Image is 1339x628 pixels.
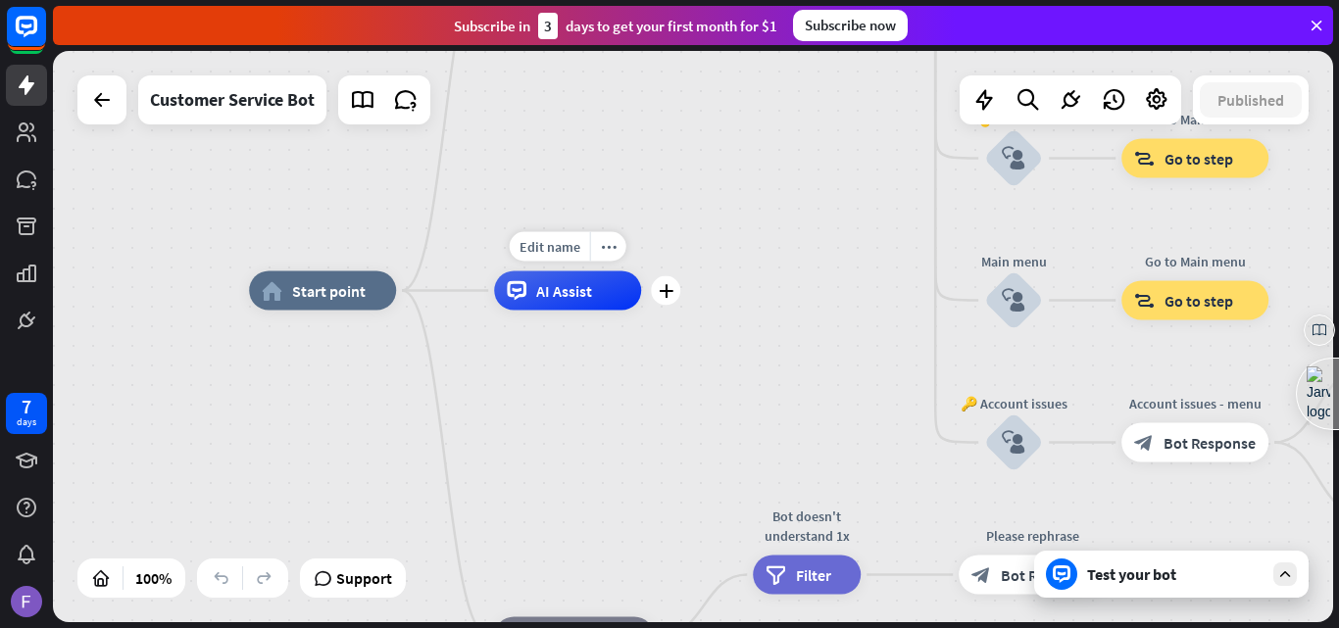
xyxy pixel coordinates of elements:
[659,284,673,298] i: plus
[1134,149,1155,169] i: block_goto
[536,281,592,301] span: AI Assist
[793,10,908,41] div: Subscribe now
[1002,289,1025,313] i: block_user_input
[454,13,777,39] div: Subscribe in days to get your first month for $1
[150,75,315,124] div: Customer Service Bot
[336,562,392,594] span: Support
[1165,149,1233,169] span: Go to step
[955,394,1072,413] div: 🔑 Account issues
[1134,291,1155,311] i: block_goto
[520,238,580,256] span: Edit name
[1107,252,1283,271] div: Go to Main menu
[955,252,1072,271] div: Main menu
[955,110,1072,129] div: 👋 Small talk
[738,507,875,546] div: Bot doesn't understand 1x
[1200,82,1302,118] button: Published
[6,393,47,434] a: 7 days
[16,8,74,67] button: Open LiveChat chat widget
[971,565,991,585] i: block_bot_response
[1164,433,1256,453] span: Bot Response
[129,562,177,594] div: 100%
[1087,564,1264,584] div: Test your bot
[796,565,831,585] span: Filter
[944,526,1120,546] div: Please rephrase
[1002,147,1025,170] i: block_user_input
[1107,394,1283,413] div: Account issues - menu
[1134,433,1154,453] i: block_bot_response
[1001,565,1093,585] span: Bot Response
[22,398,31,415] div: 7
[17,415,36,429] div: days
[538,13,558,39] div: 3
[262,281,282,301] i: home_2
[1002,431,1025,455] i: block_user_input
[601,239,617,254] i: more_horiz
[1165,291,1233,311] span: Go to step
[766,565,786,585] i: filter
[292,281,366,301] span: Start point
